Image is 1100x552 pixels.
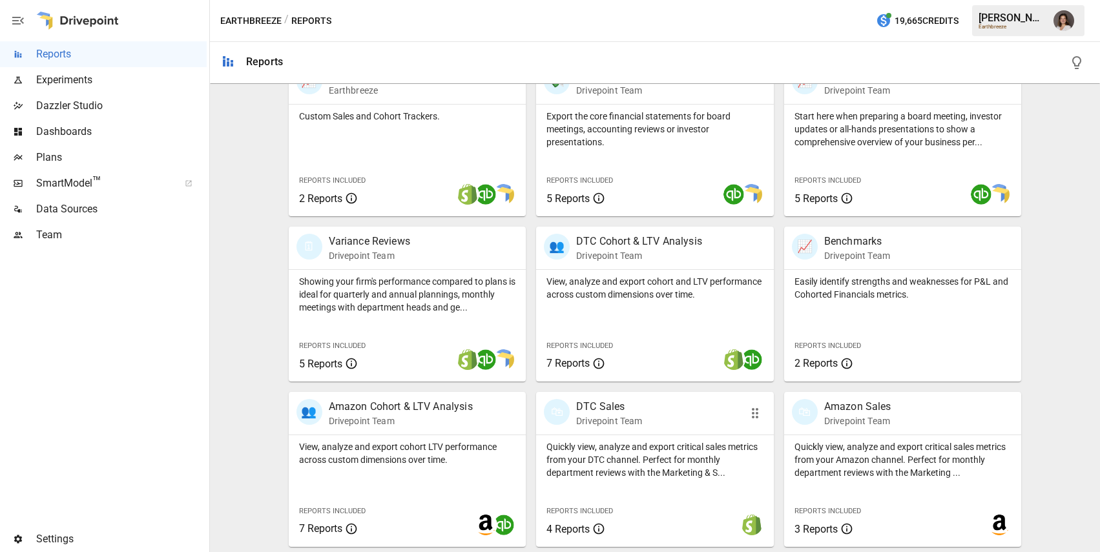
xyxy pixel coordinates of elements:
span: 7 Reports [299,522,342,535]
span: Experiments [36,72,207,88]
div: / [284,13,289,29]
button: Earthbreeze [220,13,282,29]
span: Reports [36,46,207,62]
div: 👥 [296,399,322,425]
span: Reports Included [794,507,861,515]
span: Plans [36,150,207,165]
p: Drivepoint Team [824,249,890,262]
img: quickbooks [493,515,514,535]
img: shopify [723,349,744,370]
p: Benchmarks [824,234,890,249]
button: 19,665Credits [871,9,964,33]
span: Reports Included [299,342,366,350]
p: Custom Sales and Cohort Trackers. [299,110,516,123]
img: quickbooks [723,184,744,205]
span: 7 Reports [546,357,590,369]
p: Amazon Cohort & LTV Analysis [329,399,473,414]
p: Drivepoint Team [576,414,642,427]
button: Franziska Ibscher [1046,3,1082,39]
span: Reports Included [299,176,366,185]
span: Reports Included [794,342,861,350]
p: Easily identify strengths and weaknesses for P&L and Cohorted Financials metrics. [794,275,1012,301]
p: Showing your firm's performance compared to plans is ideal for quarterly and annual plannings, mo... [299,275,516,314]
p: DTC Cohort & LTV Analysis [576,234,702,249]
p: Variance Reviews [329,234,410,249]
p: Drivepoint Team [576,249,702,262]
span: 2 Reports [299,192,342,205]
div: 📈 [792,234,818,260]
img: quickbooks [475,184,496,205]
img: Franziska Ibscher [1053,10,1074,31]
span: Reports Included [546,507,613,515]
span: Reports Included [299,507,366,515]
p: Drivepoint Team [576,84,675,97]
img: smart model [742,184,762,205]
span: 2 Reports [794,357,838,369]
p: Drivepoint Team [824,414,891,427]
div: 👥 [544,234,570,260]
span: Data Sources [36,201,207,217]
img: shopify [457,184,478,205]
span: ™ [92,174,101,190]
p: Drivepoint Team [824,84,900,97]
span: Dashboards [36,124,207,139]
img: shopify [457,349,478,370]
img: quickbooks [742,349,762,370]
p: Quickly view, analyze and export critical sales metrics from your DTC channel. Perfect for monthl... [546,440,763,479]
span: 5 Reports [299,358,342,370]
img: smart model [989,184,1010,205]
div: Earthbreeze [979,24,1046,30]
div: 🛍 [544,399,570,425]
img: smart model [493,349,514,370]
p: Export the core financial statements for board meetings, accounting reviews or investor presentat... [546,110,763,148]
span: Reports Included [794,176,861,185]
img: quickbooks [971,184,991,205]
span: 5 Reports [546,192,590,205]
p: View, analyze and export cohort LTV performance across custom dimensions over time. [299,440,516,466]
p: Quickly view, analyze and export critical sales metrics from your Amazon channel. Perfect for mon... [794,440,1012,479]
p: Amazon Sales [824,399,891,414]
div: 🛍 [792,399,818,425]
div: 🗓 [296,234,322,260]
p: Start here when preparing a board meeting, investor updates or all-hands presentations to show a ... [794,110,1012,148]
span: Team [36,227,207,243]
span: Settings [36,531,207,547]
img: smart model [493,184,514,205]
span: Dazzler Studio [36,98,207,114]
span: Reports Included [546,176,613,185]
span: 3 Reports [794,523,838,535]
img: amazon [989,515,1010,535]
div: [PERSON_NAME] [979,12,1046,24]
div: Reports [246,56,283,68]
img: shopify [742,515,762,535]
p: Drivepoint Team [329,249,410,262]
span: Reports Included [546,342,613,350]
p: View, analyze and export cohort and LTV performance across custom dimensions over time. [546,275,763,301]
img: quickbooks [475,349,496,370]
p: Earthbreeze [329,84,424,97]
span: 5 Reports [794,192,838,205]
p: Drivepoint Team [329,414,473,427]
p: DTC Sales [576,399,642,414]
img: amazon [475,515,496,535]
span: 19,665 Credits [895,13,959,29]
span: SmartModel [36,176,171,191]
span: 4 Reports [546,523,590,535]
